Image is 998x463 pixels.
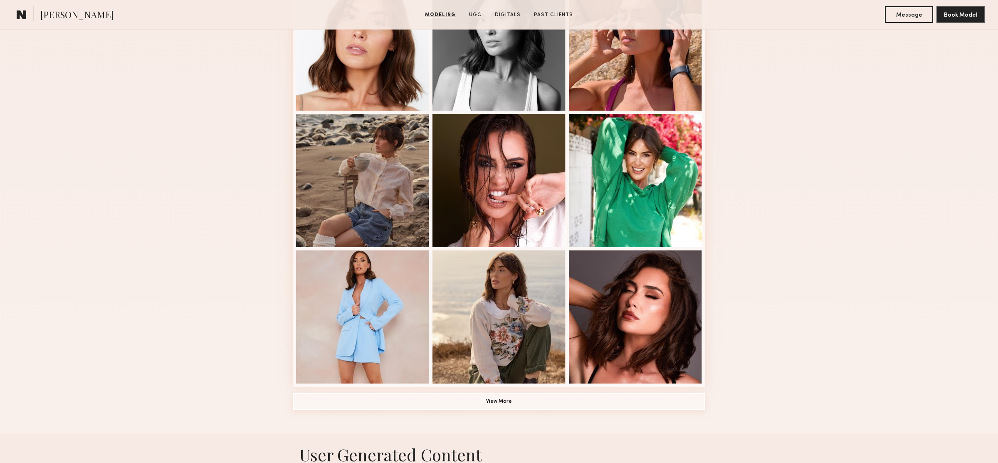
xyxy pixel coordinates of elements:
a: UGC [466,11,485,19]
button: Message [885,6,933,23]
button: View More [293,393,705,410]
span: [PERSON_NAME] [40,8,114,23]
a: Modeling [422,11,459,19]
a: Digitals [492,11,524,19]
a: Past Clients [531,11,576,19]
button: Book Model [936,6,985,23]
a: Book Model [936,11,985,18]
